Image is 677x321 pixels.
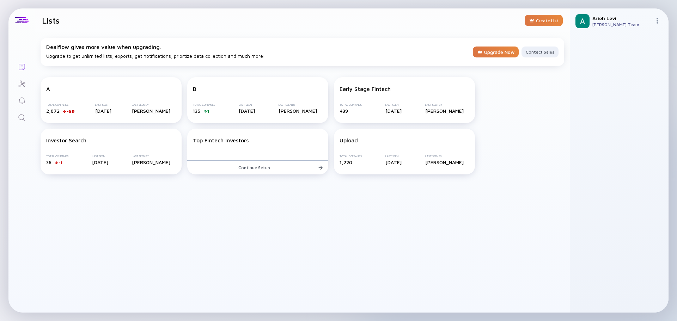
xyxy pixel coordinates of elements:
[340,86,391,92] div: Early Stage Fintech
[654,18,660,24] img: Menu
[473,47,519,57] button: Upgrade Now
[385,159,402,165] div: [DATE]
[46,137,86,143] div: Investor Search
[234,162,281,173] div: Continue Setup
[42,16,60,25] h1: Lists
[385,108,402,114] div: [DATE]
[193,108,200,114] span: 135
[132,108,170,114] div: [PERSON_NAME]
[8,75,35,92] a: Investor Map
[92,159,108,165] div: [DATE]
[46,159,51,165] span: 36
[8,58,35,75] a: Lists
[340,159,352,165] span: 1,220
[46,44,470,59] div: Upgrade to get unlimited lists, exports, get notifications, priortize data collection and much more!
[522,47,559,57] button: Contact Sales
[385,155,402,158] div: Last Seen
[239,108,255,114] div: [DATE]
[187,160,328,174] button: Continue Setup
[46,86,50,92] div: A
[132,103,170,106] div: Last Seen By
[425,159,464,165] div: [PERSON_NAME]
[340,108,348,114] span: 439
[340,155,362,158] div: Total Companies
[340,137,358,143] div: Upload
[473,46,519,58] div: Upgrade Now
[592,15,652,21] div: Arieh Levi
[425,108,464,114] div: [PERSON_NAME]
[193,86,196,92] div: B
[46,155,68,158] div: Total Companies
[132,155,170,158] div: Last Seen By
[95,108,111,114] div: [DATE]
[46,44,470,50] div: Dealflow gives more value when upgrading.
[279,103,317,106] div: Last Seen By
[592,22,652,27] div: [PERSON_NAME] Team
[59,160,62,165] div: -1
[193,103,215,106] div: Total Companies
[575,14,590,28] img: Arieh Profile Picture
[132,159,170,165] div: [PERSON_NAME]
[67,109,75,114] div: -59
[525,15,563,26] button: Create List
[385,103,402,106] div: Last Seen
[279,108,317,114] div: [PERSON_NAME]
[8,109,35,125] a: Search
[193,137,249,143] div: Top Fintech Investors
[46,108,60,114] span: 2,872
[95,103,111,106] div: Last Seen
[92,155,108,158] div: Last Seen
[207,109,209,114] div: 1
[340,103,362,106] div: Total Companies
[425,103,464,106] div: Last Seen By
[46,103,75,106] div: Total Companies
[425,155,464,158] div: Last Seen By
[8,92,35,109] a: Reminders
[239,103,255,106] div: Last Seen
